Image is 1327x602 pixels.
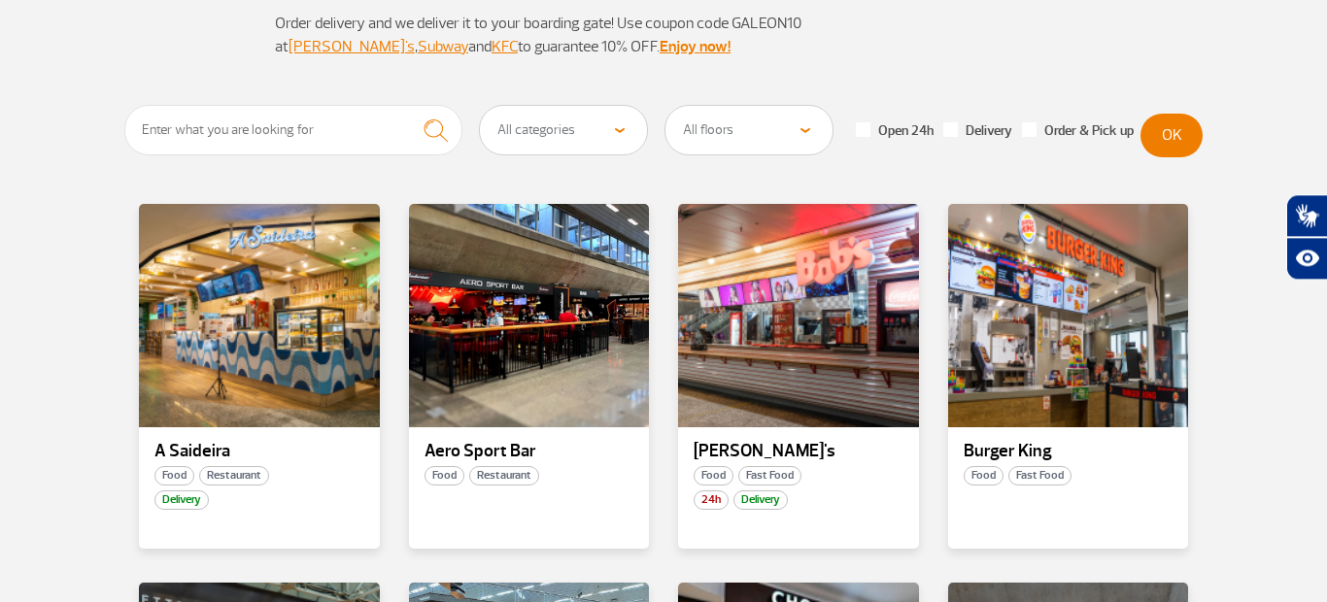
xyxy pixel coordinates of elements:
[124,105,462,155] input: Enter what you are looking for
[1286,194,1327,280] div: Plugin de acessibilidade da Hand Talk.
[660,37,731,56] a: Enjoy now!
[154,490,209,510] span: Delivery
[1008,466,1072,485] span: Fast Food
[738,466,801,485] span: Fast Food
[1286,237,1327,280] button: Abrir recursos assistivos.
[289,37,415,56] a: [PERSON_NAME]'s
[964,466,1004,485] span: Food
[943,122,1012,140] label: Delivery
[733,490,788,510] span: Delivery
[1140,114,1203,157] button: OK
[694,466,733,485] span: Food
[199,466,269,485] span: Restaurant
[275,12,1052,58] p: Order delivery and we deliver it to your boarding gate! Use coupon code GALEON10 ​​at , and to gu...
[856,122,934,140] label: Open 24h
[694,442,903,461] p: [PERSON_NAME]'s
[492,37,518,56] a: KFC
[469,466,539,485] span: Restaurant
[425,442,634,461] p: Aero Sport Bar
[154,466,194,485] span: Food
[154,442,364,461] p: A Saideira
[425,466,464,485] span: Food
[1286,194,1327,237] button: Abrir tradutor de língua de sinais.
[964,442,1174,461] p: Burger King
[418,37,468,56] a: Subway
[694,490,729,510] span: 24h
[1022,122,1134,140] label: Order & Pick up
